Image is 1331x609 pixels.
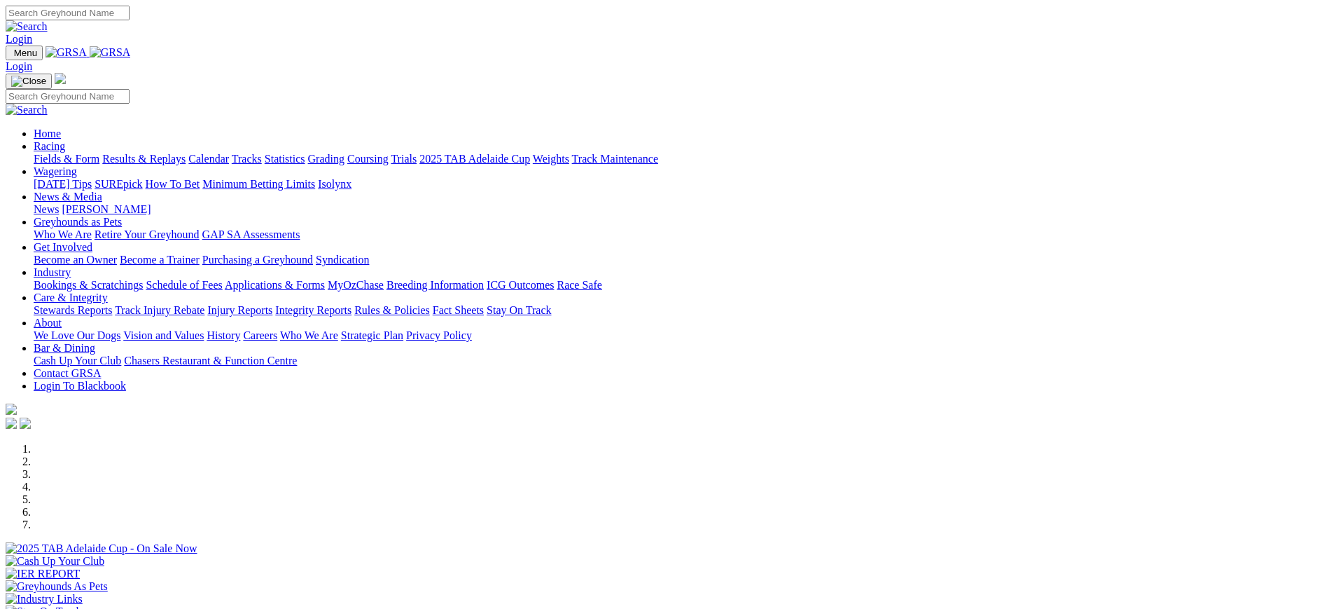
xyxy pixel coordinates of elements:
a: Become a Trainer [120,254,200,266]
a: Track Injury Rebate [115,304,204,316]
a: Home [34,128,61,139]
a: Fact Sheets [433,304,484,316]
a: News & Media [34,191,102,203]
a: Login [6,33,32,45]
a: News [34,203,59,215]
a: Breeding Information [386,279,484,291]
a: Bar & Dining [34,342,95,354]
a: Careers [243,329,277,341]
a: Wagering [34,165,77,177]
img: facebook.svg [6,418,17,429]
span: Menu [14,48,37,58]
img: Industry Links [6,593,83,605]
a: Results & Replays [102,153,186,165]
button: Toggle navigation [6,74,52,89]
a: Stewards Reports [34,304,112,316]
a: Get Involved [34,241,92,253]
div: Care & Integrity [34,304,1325,317]
a: Care & Integrity [34,292,108,303]
div: Wagering [34,178,1325,191]
img: Close [11,76,46,87]
a: Grading [308,153,344,165]
img: Cash Up Your Club [6,555,104,568]
a: Chasers Restaurant & Function Centre [124,355,297,367]
a: Greyhounds as Pets [34,216,122,228]
a: ICG Outcomes [487,279,554,291]
a: Vision and Values [123,329,204,341]
div: Industry [34,279,1325,292]
a: Who We Are [34,228,92,240]
div: Racing [34,153,1325,165]
img: Search [6,20,48,33]
a: Trials [391,153,417,165]
a: Login [6,60,32,72]
a: Applications & Forms [225,279,325,291]
a: Injury Reports [207,304,272,316]
img: GRSA [46,46,87,59]
a: Syndication [316,254,369,266]
a: Retire Your Greyhound [95,228,200,240]
a: Racing [34,140,65,152]
a: SUREpick [95,178,142,190]
input: Search [6,89,130,104]
img: Greyhounds As Pets [6,580,108,593]
img: GRSA [90,46,131,59]
a: Calendar [188,153,229,165]
input: Search [6,6,130,20]
a: Minimum Betting Limits [202,178,315,190]
img: IER REPORT [6,568,80,580]
a: Purchasing a Greyhound [202,254,313,266]
div: About [34,329,1325,342]
a: Statistics [265,153,305,165]
a: Race Safe [557,279,601,291]
a: Schedule of Fees [146,279,222,291]
a: Stay On Track [487,304,551,316]
a: About [34,317,62,329]
a: Track Maintenance [572,153,658,165]
div: Bar & Dining [34,355,1325,367]
a: 2025 TAB Adelaide Cup [419,153,530,165]
a: Weights [533,153,569,165]
a: Cash Up Your Club [34,355,121,367]
img: logo-grsa-white.png [6,404,17,415]
a: GAP SA Assessments [202,228,300,240]
a: Integrity Reports [275,304,351,316]
a: Bookings & Scratchings [34,279,143,291]
img: logo-grsa-white.png [55,73,66,84]
a: History [207,329,240,341]
a: Login To Blackbook [34,380,126,392]
a: Become an Owner [34,254,117,266]
img: twitter.svg [20,418,31,429]
div: News & Media [34,203,1325,216]
a: Fields & Form [34,153,99,165]
a: Industry [34,266,71,278]
div: Greyhounds as Pets [34,228,1325,241]
a: MyOzChase [328,279,384,291]
button: Toggle navigation [6,46,43,60]
a: Tracks [232,153,262,165]
a: Coursing [347,153,389,165]
img: Search [6,104,48,116]
a: Who We Are [280,329,338,341]
a: Privacy Policy [406,329,472,341]
a: We Love Our Dogs [34,329,120,341]
div: Get Involved [34,254,1325,266]
a: Strategic Plan [341,329,403,341]
a: Rules & Policies [354,304,430,316]
img: 2025 TAB Adelaide Cup - On Sale Now [6,542,197,555]
a: [DATE] Tips [34,178,92,190]
a: [PERSON_NAME] [62,203,151,215]
a: Isolynx [318,178,351,190]
a: Contact GRSA [34,367,101,379]
a: How To Bet [146,178,200,190]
